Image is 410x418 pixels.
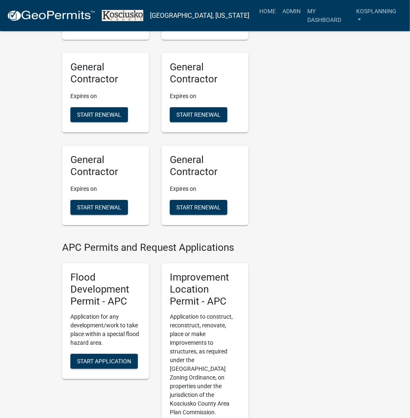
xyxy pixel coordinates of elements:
[170,185,240,193] p: Expires on
[70,107,128,122] button: Start Renewal
[70,154,141,178] h5: General Contractor
[176,111,221,118] span: Start Renewal
[77,111,121,118] span: Start Renewal
[70,185,141,193] p: Expires on
[256,3,279,19] a: Home
[170,92,240,101] p: Expires on
[70,92,141,101] p: Expires on
[70,200,128,215] button: Start Renewal
[77,204,121,210] span: Start Renewal
[170,61,240,85] h5: General Contractor
[170,200,227,215] button: Start Renewal
[170,154,240,178] h5: General Contractor
[77,358,131,364] span: Start Application
[62,242,248,254] h4: APC Permits and Request Applications
[70,271,141,307] h5: Flood Development Permit - APC
[170,107,227,122] button: Start Renewal
[70,312,141,347] p: Application for any development/work to take place within a special flood hazard area.
[102,10,143,21] img: Kosciusko County, Indiana
[70,61,141,85] h5: General Contractor
[176,204,221,210] span: Start Renewal
[279,3,304,19] a: Admin
[150,9,249,23] a: [GEOGRAPHIC_DATA], [US_STATE]
[353,3,403,28] a: kosplanning
[304,3,353,28] a: My Dashboard
[170,271,240,307] h5: Improvement Location Permit - APC
[170,312,240,417] p: Application to construct, reconstruct, renovate, place or make improvements to structures, as req...
[70,354,138,369] button: Start Application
